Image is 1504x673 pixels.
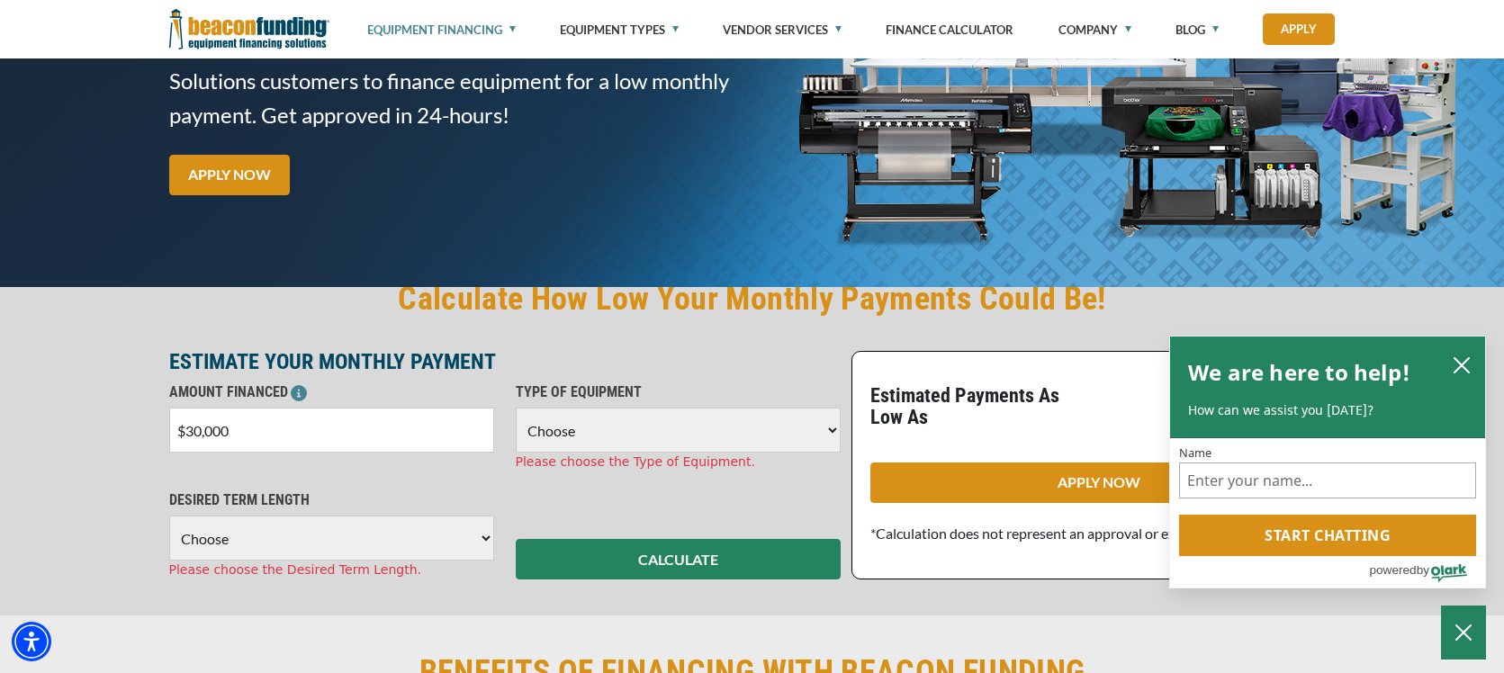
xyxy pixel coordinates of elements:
div: olark chatbox [1169,336,1486,589]
input: Name [1179,462,1476,498]
button: close chatbox [1447,352,1476,377]
div: Accessibility Menu [12,622,51,661]
p: AMOUNT FINANCED [169,381,494,403]
input: $ [169,408,494,453]
span: powered [1369,559,1416,581]
p: Estimated Payments As Low As [870,385,1088,428]
a: Powered by Olark [1369,557,1485,588]
a: APPLY NOW [169,155,290,195]
a: APPLY NOW [870,462,1328,503]
button: Start chatting [1179,515,1476,556]
p: How can we assist you [DATE]? [1188,401,1467,419]
a: Apply [1263,13,1335,45]
button: CALCULATE [516,539,841,579]
label: Name [1179,447,1476,459]
span: *Calculation does not represent an approval or exact loan amount. [870,525,1278,542]
h2: We are here to help! [1188,354,1410,390]
div: Please choose the Desired Term Length. [169,561,494,579]
p: DESIRED TERM LENGTH [169,489,494,511]
p: ESTIMATE YOUR MONTHLY PAYMENT [169,351,841,372]
h2: Calculate How Low Your Monthly Payments Could Be! [169,278,1336,319]
span: Beacon Funding makes it easy for [PERSON_NAME] Solutions customers to finance equipment for a low... [169,30,742,132]
span: by [1417,559,1429,581]
p: TYPE OF EQUIPMENT [516,381,841,403]
button: Close Chatbox [1441,606,1486,660]
div: Please choose the Type of Equipment. [516,453,841,471]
